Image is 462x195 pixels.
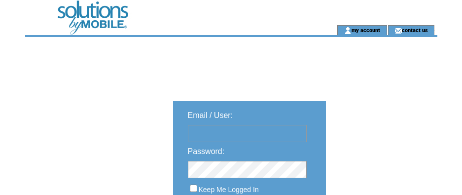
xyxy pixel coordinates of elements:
[344,27,352,35] img: account_icon.gif
[199,186,259,194] span: Keep Me Logged In
[352,27,380,33] a: my account
[402,27,428,33] a: contact us
[188,111,233,119] span: Email / User:
[188,147,225,156] span: Password:
[394,27,402,35] img: contact_us_icon.gif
